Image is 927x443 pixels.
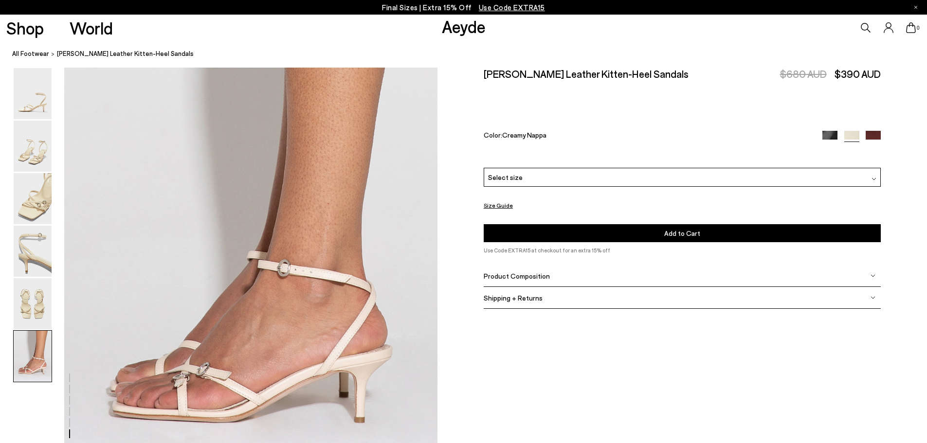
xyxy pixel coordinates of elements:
[871,273,875,278] img: svg%3E
[70,19,113,36] a: World
[872,177,876,181] img: svg%3E
[664,229,700,237] span: Add to Cart
[502,131,546,139] span: Creamy Nappa
[14,226,52,277] img: Libby Leather Kitten-Heel Sandals - Image 4
[780,68,827,80] span: $680 AUD
[906,22,916,33] a: 0
[57,49,194,59] span: [PERSON_NAME] Leather Kitten-Heel Sandals
[14,68,52,119] img: Libby Leather Kitten-Heel Sandals - Image 1
[14,121,52,172] img: Libby Leather Kitten-Heel Sandals - Image 2
[916,25,921,31] span: 0
[382,1,545,14] p: Final Sizes | Extra 15% Off
[484,131,810,142] div: Color:
[484,271,550,280] span: Product Composition
[14,331,52,382] img: Libby Leather Kitten-Heel Sandals - Image 6
[479,3,545,12] span: Navigate to /collections/ss25-final-sizes
[871,295,875,300] img: svg%3E
[442,16,486,36] a: Aeyde
[12,49,49,59] a: All Footwear
[14,173,52,224] img: Libby Leather Kitten-Heel Sandals - Image 3
[484,246,881,255] p: Use Code EXTRA15 at checkout for an extra 15% off
[484,224,881,242] button: Add to Cart
[12,41,927,68] nav: breadcrumb
[14,278,52,329] img: Libby Leather Kitten-Heel Sandals - Image 5
[484,293,543,301] span: Shipping + Returns
[484,68,689,80] h2: [PERSON_NAME] Leather Kitten-Heel Sandals
[484,199,513,212] button: Size Guide
[6,19,44,36] a: Shop
[488,172,523,182] span: Select size
[835,68,881,80] span: $390 AUD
